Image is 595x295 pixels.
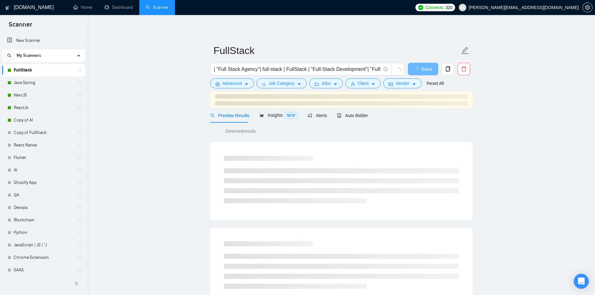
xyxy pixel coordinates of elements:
[297,82,301,86] span: caret-down
[105,5,133,10] a: dashboardDashboard
[77,68,82,73] span: holder
[583,5,593,10] a: setting
[14,264,73,276] a: SAAS
[345,78,381,88] button: userClientcaret-down
[308,113,327,118] span: Alerts
[77,193,82,198] span: holder
[395,80,409,87] span: Vendor
[14,164,73,176] a: AI
[77,218,82,223] span: holder
[389,82,393,86] span: idcard
[333,82,338,86] span: caret-down
[461,47,469,55] span: edit
[5,3,10,13] img: logo
[221,128,260,135] span: Detected results
[337,113,341,118] span: robot
[77,205,82,210] span: holder
[14,126,73,139] a: Copy of FullStack
[214,65,381,73] input: Search Freelance Jobs...
[14,214,73,226] a: Blockchain
[222,80,242,87] span: Advanced
[214,43,460,58] input: Scanner name...
[14,101,73,114] a: ReactJs
[210,113,250,118] span: Preview Results
[458,66,470,72] span: delete
[14,201,73,214] a: Devops
[308,113,312,118] span: notification
[358,80,369,87] span: Client
[574,274,589,289] div: Open Intercom Messenger
[77,155,82,160] span: holder
[77,105,82,110] span: holder
[210,113,215,118] span: search
[77,255,82,260] span: holder
[442,66,454,72] span: copy
[309,78,343,88] button: folderJobscaret-down
[269,80,295,87] span: Job Category
[14,114,73,126] a: Copy of AI
[14,176,73,189] a: Shopify App
[442,63,454,75] button: copy
[262,82,266,86] span: bars
[146,5,169,10] a: searchScanner
[14,76,73,89] a: Java Spring
[77,118,82,123] span: holder
[210,78,254,88] button: settingAdvancedcaret-down
[395,67,401,73] span: loading
[14,151,73,164] a: Flutter
[445,4,452,11] span: 320
[17,49,41,62] span: My Scanners
[77,130,82,135] span: holder
[77,80,82,85] span: holder
[14,226,73,239] a: Python
[216,82,220,86] span: setting
[260,113,298,118] span: Insights
[371,82,375,86] span: caret-down
[77,93,82,98] span: holder
[421,65,432,73] span: Save
[351,82,355,86] span: user
[77,230,82,235] span: holder
[5,53,14,58] span: search
[414,67,421,72] span: loading
[284,112,298,119] span: NEW
[77,180,82,185] span: holder
[73,5,92,10] a: homeHome
[4,51,14,61] button: search
[77,143,82,148] span: holder
[321,80,331,87] span: Jobs
[244,82,249,86] span: caret-down
[7,34,80,47] a: New Scanner
[460,5,465,10] span: user
[427,80,444,87] a: Reset All
[458,63,470,75] button: delete
[337,113,368,118] span: Auto Bidder
[583,2,593,12] button: setting
[412,82,416,86] span: caret-down
[14,64,73,76] a: FullStack
[74,280,81,287] span: double-left
[384,67,388,71] span: info-circle
[77,268,82,273] span: holder
[14,189,73,201] a: QA
[425,4,444,11] span: Connects:
[14,139,73,151] a: React Native
[77,168,82,173] span: holder
[14,251,73,264] a: Chrome Extension
[315,82,319,86] span: folder
[14,89,73,101] a: NextJS
[2,34,85,47] li: New Scanner
[383,78,421,88] button: idcardVendorcaret-down
[260,113,264,117] span: area-chart
[256,78,307,88] button: barsJob Categorycaret-down
[408,63,438,75] button: Save
[418,5,423,10] img: upwork-logo.png
[77,243,82,248] span: holder
[14,239,73,251] a: JavaScript | JS | "J
[4,20,37,33] span: Scanner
